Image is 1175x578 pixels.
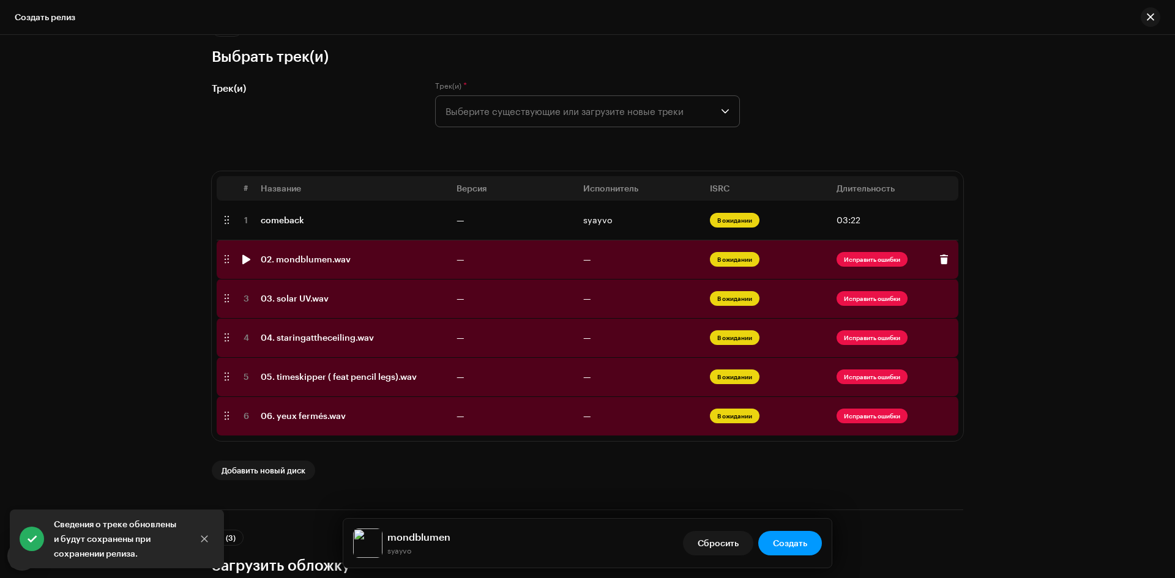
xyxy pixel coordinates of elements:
span: — [457,371,464,382]
div: Open Intercom Messenger [7,541,37,571]
div: 06. yeux fermés.wav [261,411,346,421]
span: — [583,371,591,382]
span: — [583,410,591,421]
span: — [583,332,591,343]
div: comeback [261,215,304,225]
div: Сведения о треке обновлены и будут сохранены при сохранении релиза. [54,517,182,561]
span: — [583,254,591,264]
span: В ожидании [710,330,759,345]
span: syayvo [583,215,613,225]
th: Версия [452,176,578,201]
span: — [457,410,464,421]
div: 05. timeskipper ( feat pencil legs).wav [261,372,417,382]
th: Исполнитель [578,176,705,201]
span: Исправить ошибки [837,330,908,345]
span: 2 (3) [220,533,236,542]
img: f89a032e-b937-4fbc-800a-5573c55c178f [353,528,382,558]
span: Выберите существующие или загрузите новые треки [446,96,721,127]
span: — [583,293,591,303]
button: Создать [758,531,822,555]
span: — [457,293,464,303]
span: — [457,332,464,343]
span: В ожидании [710,213,759,228]
th: Длительность [832,176,958,201]
div: 03. solar UV.wav [261,294,329,303]
label: Трек(и) [435,81,467,91]
button: Сбросить [683,531,753,555]
div: dropdown trigger [721,96,729,127]
span: Исправить ошибки [837,369,908,384]
span: — [457,254,464,264]
button: Close [192,527,217,551]
span: В ожидании [710,409,759,423]
th: # [236,176,256,201]
span: Исправить ошибки [837,409,908,423]
div: 02. mondblumen.wav [261,254,351,264]
span: Исправить ошибки [837,291,908,306]
button: Добавить новый диск [212,461,315,480]
span: В ожидании [710,369,759,384]
h5: Трек(и) [212,81,416,95]
span: В ожидании [710,291,759,306]
small: mondblumen [387,544,450,557]
h3: Выбрать трек(и) [212,46,963,66]
div: 04. staringattheceiling.wav [261,333,374,343]
span: — [457,215,464,225]
h5: mondblumen [387,530,450,544]
span: 03:22 [837,215,860,225]
span: Исправить ошибки [837,252,908,267]
span: Сбросить [698,531,739,555]
th: Название [256,176,452,201]
span: Добавить новый диск [222,458,305,483]
span: Создать [773,531,807,555]
span: В ожидании [710,252,759,267]
th: ISRC [705,176,832,201]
